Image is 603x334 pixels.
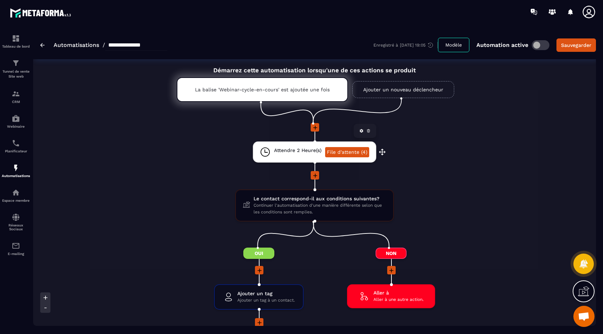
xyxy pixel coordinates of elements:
[2,223,30,231] p: Réseaux Sociaux
[2,134,30,158] a: schedulerschedulerPlanificateur
[12,242,20,250] img: email
[12,164,20,172] img: automations
[2,69,30,79] p: Tunnel de vente Site web
[12,90,20,98] img: formation
[12,188,20,197] img: automations
[2,84,30,109] a: formationformationCRM
[40,43,45,47] img: arrow
[12,213,20,221] img: social-network
[2,149,30,153] p: Planificateur
[325,147,369,157] a: File d'attente (4)
[373,296,424,303] span: Aller à une autre action.
[438,38,469,52] button: Modèle
[2,183,30,208] a: automationsautomationsEspace membre
[2,44,30,48] p: Tableau de bord
[352,81,454,98] a: Ajouter un nouveau déclencheur
[254,195,386,202] span: Le contact correspond-il aux conditions suivantes?
[10,6,73,19] img: logo
[400,43,426,48] p: [DATE] 19:05
[2,252,30,256] p: E-mailing
[195,87,330,92] p: La balise 'Webinar-cycle-en-cours' est ajoutée une fois
[12,139,20,147] img: scheduler
[12,59,20,67] img: formation
[237,297,295,304] span: Ajouter un tag à un contact.
[556,38,596,52] button: Sauvegarder
[573,306,595,327] div: Ouvrir le chat
[103,42,105,48] span: /
[2,54,30,84] a: formationformationTunnel de vente Site web
[159,59,470,74] div: Démarrez cette automatisation lorsqu'une de ces actions se produit
[2,158,30,183] a: automationsautomationsAutomatisations
[373,42,438,48] div: Enregistré à
[54,42,99,48] a: Automatisations
[2,208,30,236] a: social-networksocial-networkRéseaux Sociaux
[376,248,407,259] span: Non
[254,202,386,215] span: Continuer l'automatisation d'une manière différente selon que les conditions sont remplies.
[2,236,30,261] a: emailemailE-mailing
[2,29,30,54] a: formationformationTableau de bord
[2,174,30,178] p: Automatisations
[243,248,274,259] span: Oui
[2,125,30,128] p: Webinaire
[2,199,30,202] p: Espace membre
[2,100,30,104] p: CRM
[237,290,295,297] span: Ajouter un tag
[561,42,591,49] div: Sauvegarder
[12,114,20,123] img: automations
[274,147,322,154] span: Attendre 2 Heure(s)
[2,109,30,134] a: automationsautomationsWebinaire
[12,34,20,43] img: formation
[373,290,424,296] span: Aller à
[476,42,528,48] p: Automation active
